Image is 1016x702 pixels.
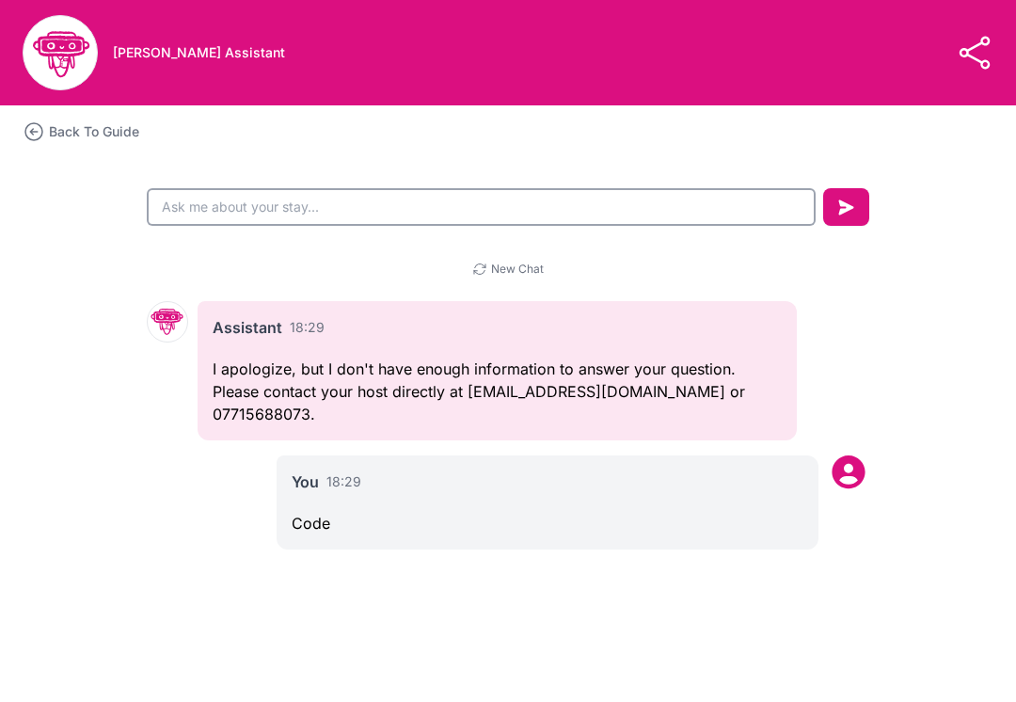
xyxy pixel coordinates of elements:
h3: Back To Guide [49,122,139,141]
h3: [PERSON_NAME] Assistant [113,43,285,62]
p: I apologize, but I don't have enough information to answer your question. Please contact your hos... [213,358,782,425]
span: 18:29 [290,318,325,337]
button: New Chat [472,262,544,277]
a: Back To Guide [23,120,139,143]
span: Assistant [213,316,282,339]
p: Code [292,512,803,534]
span: 18:29 [326,472,361,491]
input: Ask me about your stay... [147,188,816,226]
span: You [292,471,319,493]
span: New Chat [491,262,544,277]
